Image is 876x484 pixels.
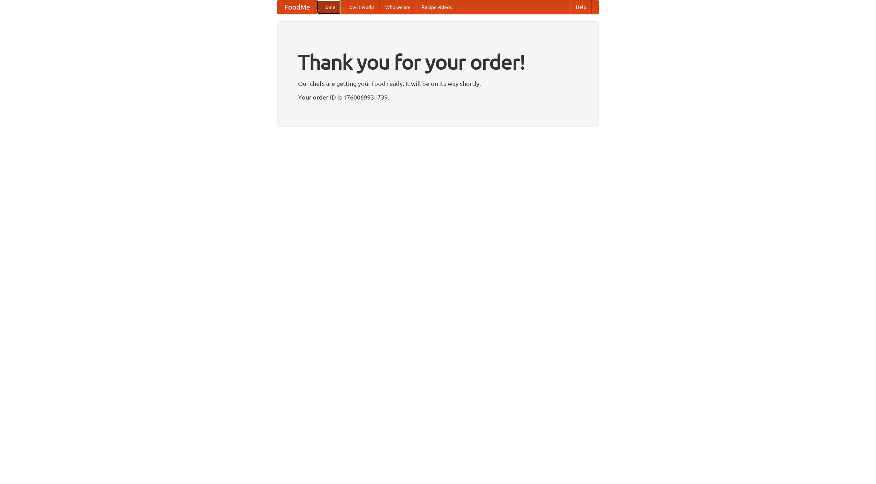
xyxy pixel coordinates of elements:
[341,0,380,14] a: How it works
[298,45,578,78] h1: Thank you for your order!
[380,0,416,14] a: Who we are
[317,0,341,14] a: Home
[416,0,457,14] a: Recipe videos
[278,0,317,14] a: FoodMe
[298,78,578,89] p: Our chefs are getting your food ready. It will be on its way shortly.
[570,0,592,14] a: Help
[298,92,578,102] p: Your order ID is 1760069931739.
